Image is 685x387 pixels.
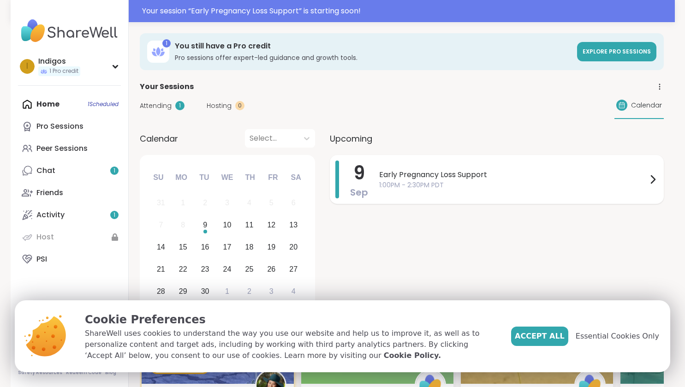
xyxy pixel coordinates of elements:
div: Choose Saturday, September 27th, 2025 [284,259,304,279]
span: 9 [353,160,365,186]
div: Indigos [38,56,80,66]
span: Calendar [631,101,662,110]
div: 13 [289,219,298,231]
div: 1 [162,39,171,48]
div: We [217,167,237,188]
div: 8 [181,219,185,231]
a: PSI [18,248,121,270]
div: Choose Wednesday, October 1st, 2025 [217,281,237,301]
span: Your Sessions [140,81,194,92]
span: 1:00PM - 2:30PM PDT [379,180,647,190]
div: Chat [36,166,55,176]
div: Choose Saturday, September 20th, 2025 [284,238,304,257]
div: 6 [292,196,296,209]
span: 1 [113,167,115,175]
div: Choose Sunday, September 14th, 2025 [151,238,171,257]
div: Choose Monday, September 15th, 2025 [173,238,193,257]
a: Blog [105,369,116,376]
div: PSI [36,254,47,264]
div: 28 [157,285,165,298]
span: I [26,60,28,72]
div: 26 [267,263,275,275]
span: Upcoming [330,132,372,145]
div: Choose Wednesday, September 17th, 2025 [217,238,237,257]
div: Activity [36,210,65,220]
div: Choose Tuesday, September 9th, 2025 [195,215,215,235]
div: 1 [181,196,185,209]
div: 19 [267,241,275,253]
div: 21 [157,263,165,275]
div: 1 [225,285,229,298]
div: 12 [267,219,275,231]
a: Cookie Policy. [384,350,441,361]
span: 1 [113,211,115,219]
div: 27 [289,263,298,275]
div: 4 [247,196,251,209]
span: Sep [350,186,368,199]
div: Choose Sunday, September 28th, 2025 [151,281,171,301]
div: Host [36,232,54,242]
h3: Pro sessions offer expert-led guidance and growth tools. [175,53,572,62]
div: 25 [245,263,254,275]
span: Calendar [140,132,178,145]
div: Choose Thursday, September 18th, 2025 [239,238,259,257]
div: Not available Sunday, September 7th, 2025 [151,215,171,235]
p: Cookie Preferences [85,311,496,328]
div: 0 [235,101,244,110]
div: 29 [179,285,187,298]
div: 7 [159,219,163,231]
div: 20 [289,241,298,253]
div: 14 [157,241,165,253]
a: Host [18,226,121,248]
div: Peer Sessions [36,143,88,154]
div: Choose Friday, September 19th, 2025 [262,238,281,257]
a: Pro Sessions [18,115,121,137]
div: Tu [194,167,214,188]
div: Choose Friday, October 3rd, 2025 [262,281,281,301]
div: Choose Tuesday, September 30th, 2025 [195,281,215,301]
div: Choose Monday, September 22nd, 2025 [173,259,193,279]
div: Choose Monday, September 29th, 2025 [173,281,193,301]
div: Choose Sunday, September 21st, 2025 [151,259,171,279]
div: Choose Saturday, September 13th, 2025 [284,215,304,235]
span: Accept All [515,331,565,342]
div: Pro Sessions [36,121,83,131]
img: ShareWell Nav Logo [18,15,121,47]
div: 11 [245,219,254,231]
div: Choose Friday, September 12th, 2025 [262,215,281,235]
div: Choose Wednesday, September 24th, 2025 [217,259,237,279]
button: Accept All [511,327,568,346]
span: Attending [140,101,172,111]
div: Your session “ Early Pregnancy Loss Support ” is starting soon! [142,6,669,17]
div: Choose Friday, September 26th, 2025 [262,259,281,279]
div: month 2025-09 [150,192,304,302]
div: 10 [223,219,232,231]
a: Safety Resources [18,369,62,376]
div: Sa [286,167,306,188]
div: Not available Thursday, September 4th, 2025 [239,193,259,213]
div: Not available Sunday, August 31st, 2025 [151,193,171,213]
a: Activity1 [18,204,121,226]
div: Su [148,167,168,188]
div: 17 [223,241,232,253]
div: Mo [171,167,191,188]
a: Friends [18,182,121,204]
div: Friends [36,188,63,198]
div: 16 [201,241,209,253]
div: 30 [201,285,209,298]
div: 15 [179,241,187,253]
div: 24 [223,263,232,275]
div: 31 [157,196,165,209]
div: 18 [245,241,254,253]
div: 1 [175,101,185,110]
a: Explore Pro sessions [577,42,656,61]
div: 3 [225,196,229,209]
a: Redeem Code [66,369,101,376]
span: Essential Cookies Only [576,331,659,342]
div: Choose Thursday, September 11th, 2025 [239,215,259,235]
div: Not available Monday, September 8th, 2025 [173,215,193,235]
div: 23 [201,263,209,275]
span: Early Pregnancy Loss Support [379,169,647,180]
div: Choose Thursday, September 25th, 2025 [239,259,259,279]
div: Not available Tuesday, September 2nd, 2025 [195,193,215,213]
